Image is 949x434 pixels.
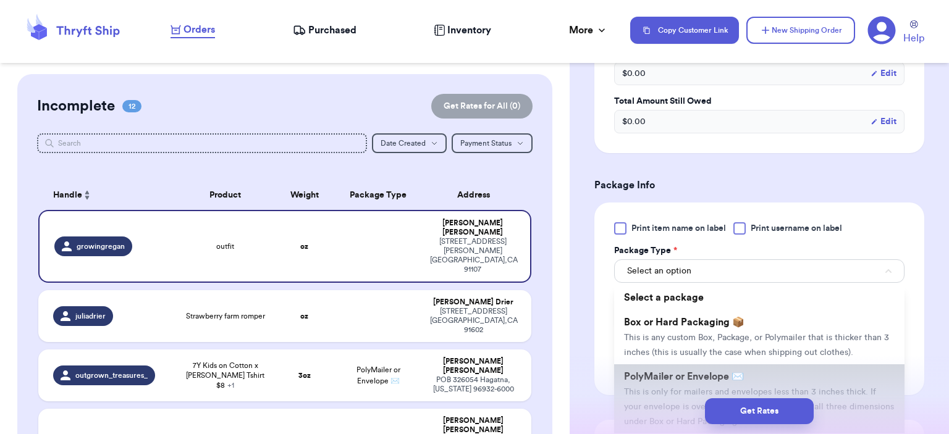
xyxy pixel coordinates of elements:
[434,23,491,38] a: Inventory
[293,23,356,38] a: Purchased
[37,96,115,116] h2: Incomplete
[77,241,125,251] span: growingregan
[746,17,855,44] button: New Shipping Order
[614,244,677,257] label: Package Type
[53,189,82,202] span: Handle
[122,100,141,112] span: 12
[705,398,814,424] button: Get Rates
[627,265,691,277] span: Select an option
[75,311,106,321] span: juliadrier
[624,317,744,327] span: Box or Hard Packaging 📦
[871,115,896,128] button: Edit
[430,375,517,394] div: POB 326054 Hagatna , [US_STATE] 96932-6000
[452,133,533,153] button: Payment Status
[624,333,889,357] span: This is any custom Box, Package, or Polymailer that is thicker than 3 inches (this is usually the...
[298,372,311,379] strong: 3 oz
[227,382,234,389] span: + 1
[630,17,739,44] button: Copy Customer Link
[300,243,308,250] strong: oz
[423,180,531,210] th: Address
[614,259,905,283] button: Select an option
[624,372,744,382] span: PolyMailer or Envelope ✉️
[171,22,215,38] a: Orders
[431,94,533,119] button: Get Rates for All (0)
[216,241,234,251] span: outfit
[871,67,896,80] button: Edit
[614,95,905,107] label: Total Amount Still Owed
[903,31,924,46] span: Help
[183,22,215,37] span: Orders
[372,133,447,153] button: Date Created
[430,298,517,307] div: [PERSON_NAME] Drier
[75,370,148,380] span: outgrown_treasures_
[430,357,517,375] div: [PERSON_NAME] [PERSON_NAME]
[275,180,334,210] th: Weight
[430,307,517,335] div: [STREET_ADDRESS] [GEOGRAPHIC_DATA] , CA 91602
[569,23,608,38] div: More
[622,67,646,80] span: $ 0.00
[334,180,423,210] th: Package Type
[37,133,367,153] input: Search
[624,388,894,426] span: This is only for mailers and envelopes less than 3 inches thick. If your envelope is over 18” in ...
[176,180,275,210] th: Product
[624,293,704,303] span: Select a package
[308,23,356,38] span: Purchased
[381,140,426,147] span: Date Created
[430,219,515,237] div: [PERSON_NAME] [PERSON_NAME]
[300,312,308,320] strong: oz
[186,311,265,321] span: Strawberry farm romper
[594,178,924,193] h3: Package Info
[903,20,924,46] a: Help
[82,188,92,202] button: Sort ascending
[460,140,512,147] span: Payment Status
[631,222,726,235] span: Print item name on label
[447,23,491,38] span: Inventory
[751,222,842,235] span: Print username on label
[622,115,646,128] span: $ 0.00
[356,366,400,385] span: PolyMailer or Envelope ✉️
[430,237,515,274] div: [STREET_ADDRESS][PERSON_NAME] [GEOGRAPHIC_DATA] , CA 91107
[183,361,268,390] span: 7Y Kids on Cotton x [PERSON_NAME] Tshirt $8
